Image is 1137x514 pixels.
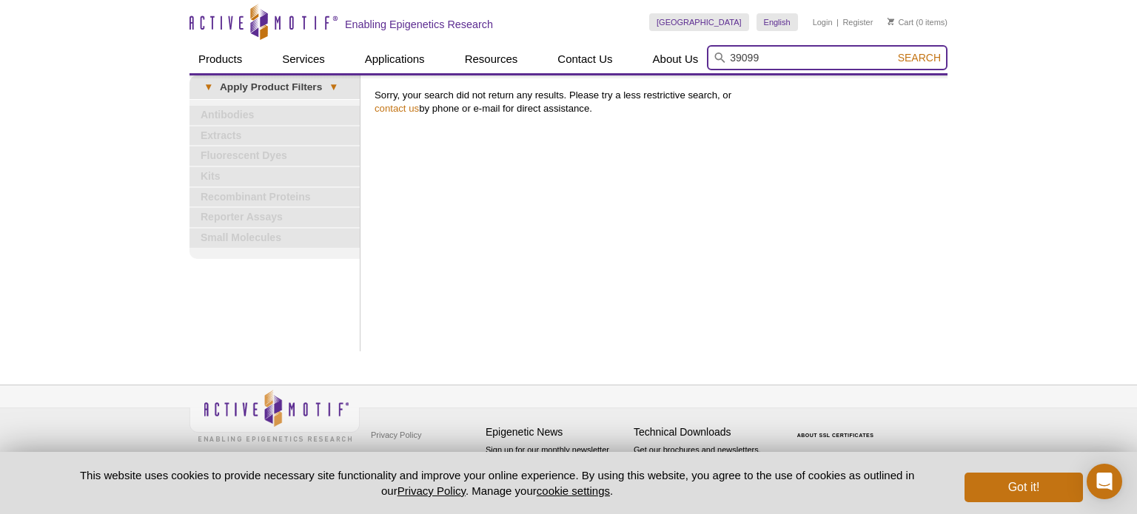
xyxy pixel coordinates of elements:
a: Kits [189,167,360,186]
a: [GEOGRAPHIC_DATA] [649,13,749,31]
img: Your Cart [888,18,894,25]
a: Applications [356,45,434,73]
li: | [836,13,839,31]
a: Reporter Assays [189,208,360,227]
h4: Technical Downloads [634,426,774,439]
a: ABOUT SSL CERTIFICATES [797,433,874,438]
a: Resources [456,45,527,73]
a: Privacy Policy [367,424,425,446]
a: Fluorescent Dyes [189,146,360,166]
a: ▾Apply Product Filters▾ [189,75,360,99]
a: English [757,13,798,31]
a: Small Molecules [189,229,360,248]
a: About Us [644,45,708,73]
button: cookie settings [537,484,610,497]
span: ▾ [322,81,345,94]
a: Recombinant Proteins [189,188,360,207]
a: Register [842,17,873,27]
a: Antibodies [189,106,360,125]
p: Sign up for our monthly newsletter highlighting recent publications in the field of epigenetics. [486,444,626,494]
span: ▾ [197,81,220,94]
div: Open Intercom Messenger [1087,464,1122,499]
table: Click to Verify - This site chose Symantec SSL for secure e-commerce and confidential communicati... [782,411,893,444]
button: Search [893,51,945,64]
a: Products [189,45,251,73]
a: contact us [375,103,419,114]
button: Got it! [965,473,1083,502]
p: Sorry, your search did not return any results. Please try a less restrictive search, or by phone ... [375,89,940,115]
h2: Enabling Epigenetics Research [345,18,493,31]
input: Keyword, Cat. No. [707,45,947,70]
p: Get our brochures and newsletters, or request them by mail. [634,444,774,481]
a: Privacy Policy [398,484,466,497]
a: Terms & Conditions [367,446,445,468]
img: Active Motif, [189,385,360,445]
a: Cart [888,17,913,27]
a: Services [273,45,334,73]
h4: Epigenetic News [486,426,626,439]
span: Search [898,52,941,64]
p: This website uses cookies to provide necessary site functionality and improve your online experie... [54,467,940,498]
a: Login [813,17,833,27]
li: (0 items) [888,13,947,31]
a: Contact Us [549,45,621,73]
a: Extracts [189,126,360,146]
